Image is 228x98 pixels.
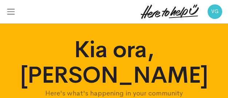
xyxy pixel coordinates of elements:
[208,4,222,19] span: VG
[4,37,224,88] h1: Kia ora, [PERSON_NAME]
[6,5,16,18] button: Toggle navigation
[208,8,222,15] a: VG
[141,4,199,19] img: heretohelpu.svg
